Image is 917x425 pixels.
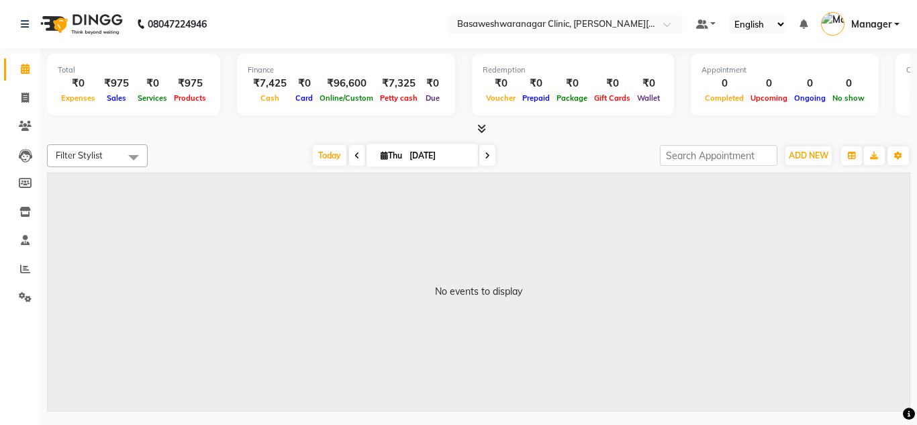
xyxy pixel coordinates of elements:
[634,76,663,91] div: ₹0
[292,76,316,91] div: ₹0
[405,146,473,166] input: 2025-09-04
[483,64,663,76] div: Redemption
[58,64,209,76] div: Total
[421,76,444,91] div: ₹0
[377,150,405,160] span: Thu
[660,145,777,166] input: Search Appointment
[747,76,791,91] div: 0
[483,76,519,91] div: ₹0
[519,76,553,91] div: ₹0
[851,17,891,32] span: Manager
[313,145,346,166] span: Today
[292,93,316,103] span: Card
[134,93,171,103] span: Services
[435,285,522,299] div: No events to display
[553,93,591,103] span: Package
[171,93,209,103] span: Products
[248,76,292,91] div: ₹7,425
[316,93,377,103] span: Online/Custom
[422,93,443,103] span: Due
[789,150,828,160] span: ADD NEW
[591,93,634,103] span: Gift Cards
[56,150,103,160] span: Filter Stylist
[821,12,844,36] img: Manager
[791,93,829,103] span: Ongoing
[58,76,99,91] div: ₹0
[634,93,663,103] span: Wallet
[702,76,747,91] div: 0
[103,93,130,103] span: Sales
[829,76,868,91] div: 0
[791,76,829,91] div: 0
[702,64,868,76] div: Appointment
[134,76,171,91] div: ₹0
[483,93,519,103] span: Voucher
[377,76,421,91] div: ₹7,325
[99,76,134,91] div: ₹975
[257,93,283,103] span: Cash
[591,76,634,91] div: ₹0
[785,146,832,165] button: ADD NEW
[171,76,209,91] div: ₹975
[34,5,126,43] img: logo
[747,93,791,103] span: Upcoming
[702,93,747,103] span: Completed
[829,93,868,103] span: No show
[553,76,591,91] div: ₹0
[148,5,207,43] b: 08047224946
[58,93,99,103] span: Expenses
[248,64,444,76] div: Finance
[519,93,553,103] span: Prepaid
[316,76,377,91] div: ₹96,600
[377,93,421,103] span: Petty cash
